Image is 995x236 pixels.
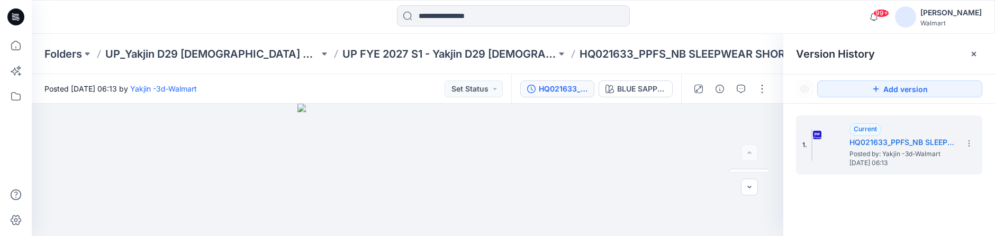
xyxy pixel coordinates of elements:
[796,80,813,97] button: Show Hidden Versions
[873,9,889,17] span: 99+
[796,48,875,60] span: Version History
[970,50,978,58] button: Close
[130,84,197,93] a: Yakjin -3d-Walmart
[849,136,955,149] h5: HQ021633_PPFS_NB SLEEPWEAR SHORT
[580,47,792,61] p: HQ021633_PPFS_NB SLEEPWEAR SHORT
[849,159,955,167] span: [DATE] 06:13
[854,125,877,133] span: Current
[711,80,728,97] button: Details
[539,83,587,95] div: HQ021633_PPFS_NB SLEEPWEAR SHORT
[44,83,197,94] span: Posted [DATE] 06:13 by
[920,6,982,19] div: [PERSON_NAME]
[342,47,556,61] a: UP FYE 2027 S1 - Yakjin D29 [DEMOGRAPHIC_DATA] Sleepwear
[920,19,982,27] div: Walmart
[811,129,812,161] img: HQ021633_PPFS_NB SLEEPWEAR SHORT
[817,80,982,97] button: Add version
[599,80,673,97] button: BLUE SAPPHIRE
[849,149,955,159] span: Posted by: Yakjin -3d-Walmart
[520,80,594,97] button: HQ021633_PPFS_NB SLEEPWEAR SHORT
[44,47,82,61] a: Folders
[297,104,518,236] img: eyJhbGciOiJIUzI1NiIsImtpZCI6IjAiLCJzbHQiOiJzZXMiLCJ0eXAiOiJKV1QifQ.eyJkYXRhIjp7InR5cGUiOiJzdG9yYW...
[802,140,807,150] span: 1.
[617,83,666,95] div: BLUE SAPPHIRE
[105,47,319,61] a: UP_Yakjin D29 [DEMOGRAPHIC_DATA] Sleep
[895,6,916,28] img: avatar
